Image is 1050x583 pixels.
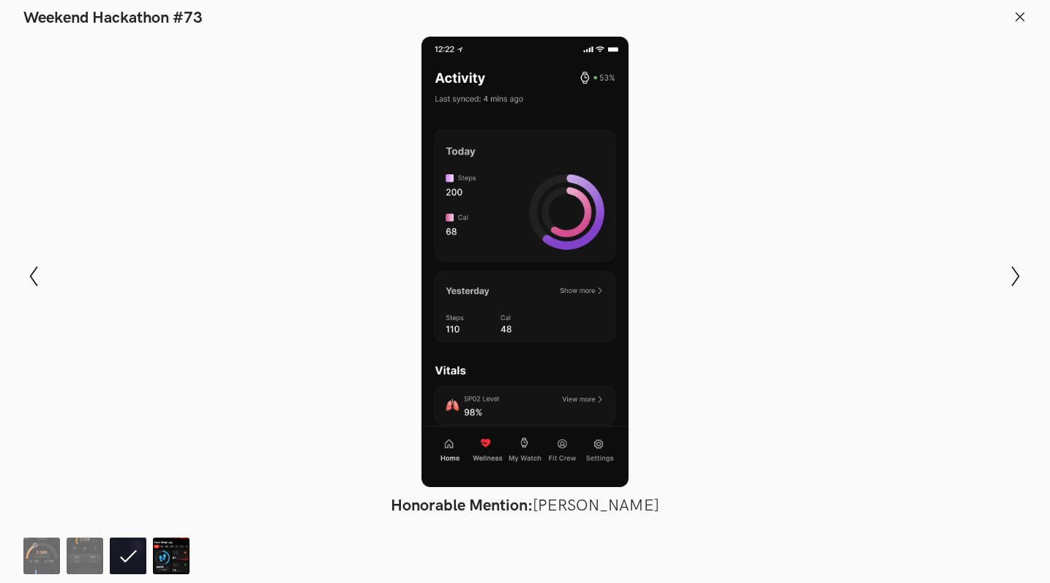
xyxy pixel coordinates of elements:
[153,538,190,574] img: iPhone_16_-_5.png
[23,9,203,28] h1: Weekend Hackathon #73
[86,496,964,516] figcaption: [PERSON_NAME]
[23,538,60,574] img: Redesign_6.png
[67,538,103,574] img: Piyush_Petkar_-_Boat4x.png
[391,496,533,516] strong: Honorable Mention:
